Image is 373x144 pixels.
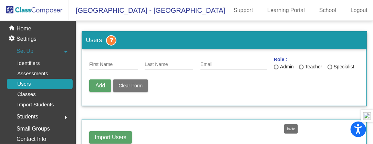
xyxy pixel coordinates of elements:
[17,124,50,134] p: Small Groups
[95,134,126,140] span: Import Users
[8,25,17,33] mat-icon: home
[17,112,38,122] span: Students
[62,113,70,122] mat-icon: arrow_right
[345,5,373,16] a: Logout
[89,131,132,144] button: Import Users
[274,56,287,63] mat-label: Role :
[118,83,143,88] span: Clear Form
[200,62,267,67] input: E Mail
[314,5,342,16] a: School
[17,100,54,109] p: Import Students
[82,32,366,49] h3: Users
[8,35,17,43] mat-icon: settings
[228,5,259,16] a: Support
[262,5,311,16] a: Learning Portal
[69,5,225,16] span: [GEOGRAPHIC_DATA] - [GEOGRAPHIC_DATA]
[113,79,148,92] button: Clear Form
[279,63,294,70] div: Admin
[304,63,322,70] div: Teacher
[332,63,354,70] div: Specialist
[17,134,46,144] p: Contact Info
[17,69,48,78] p: Assessments
[145,62,193,67] input: Last Name
[17,80,31,88] p: Users
[17,35,37,43] p: Settings
[17,46,33,56] span: Set Up
[274,63,359,73] mat-radio-group: Last Name
[95,83,105,88] span: Add
[17,59,40,67] p: Identifiers
[62,48,70,56] mat-icon: arrow_drop_down
[89,62,138,67] input: First Name
[89,79,111,92] button: Add
[17,90,35,98] p: Classes
[17,25,31,33] p: Home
